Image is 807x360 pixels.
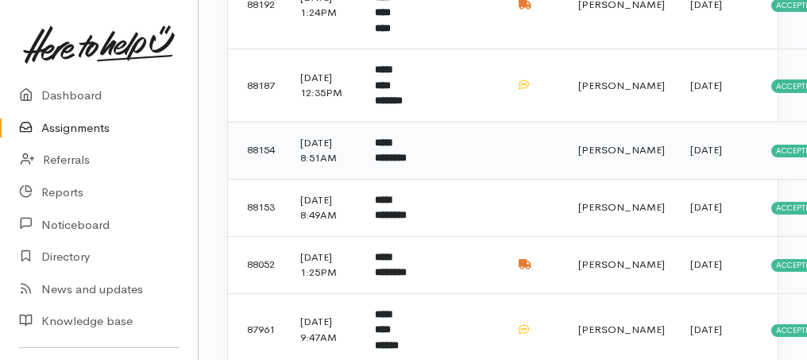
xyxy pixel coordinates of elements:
td: 88154 [228,122,288,179]
time: [DATE] [690,323,722,336]
span: [PERSON_NAME] [578,200,665,214]
td: 88052 [228,236,288,293]
td: 88187 [228,49,288,122]
span: [PERSON_NAME] [578,143,665,157]
time: [DATE] [690,257,722,271]
td: [DATE] 12:35PM [288,49,362,122]
td: [DATE] 1:25PM [288,236,362,293]
time: [DATE] [690,79,722,92]
span: [PERSON_NAME] [578,79,665,92]
span: [PERSON_NAME] [578,257,665,271]
span: [PERSON_NAME] [578,323,665,336]
time: [DATE] [690,200,722,214]
time: [DATE] [690,143,722,157]
td: 88153 [228,179,288,236]
td: [DATE] 8:49AM [288,179,362,236]
td: [DATE] 8:51AM [288,122,362,179]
